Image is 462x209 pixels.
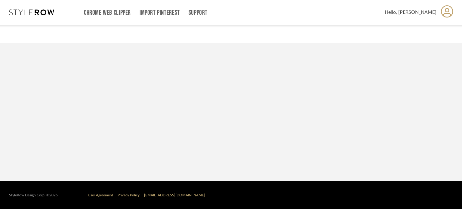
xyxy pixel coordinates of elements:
div: StyleRow Design Corp. ©2025 [9,193,58,198]
a: Chrome Web Clipper [84,10,131,15]
a: Import Pinterest [140,10,180,15]
span: Hello, [PERSON_NAME] [385,9,436,16]
a: User Agreement [88,193,113,197]
a: Privacy Policy [118,193,140,197]
a: [EMAIL_ADDRESS][DOMAIN_NAME] [144,193,205,197]
a: Support [189,10,208,15]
